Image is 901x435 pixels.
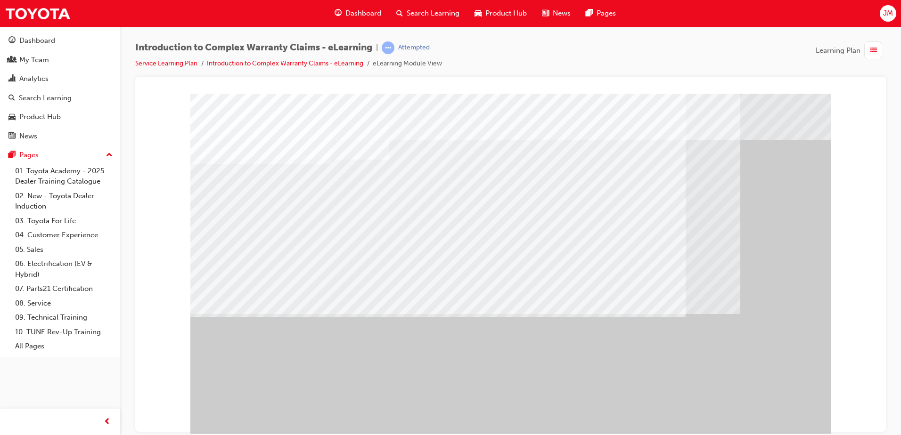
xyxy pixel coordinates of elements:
a: 01. Toyota Academy - 2025 Dealer Training Catalogue [11,164,116,189]
span: car-icon [8,113,16,121]
span: news-icon [8,132,16,141]
a: search-iconSearch Learning [389,4,467,23]
span: News [553,8,571,19]
span: guage-icon [8,37,16,45]
a: Product Hub [4,108,116,126]
li: eLearning Module View [373,58,442,69]
span: up-icon [106,149,113,161]
span: car-icon [475,8,482,19]
a: News [4,128,116,145]
span: search-icon [396,8,403,19]
span: Dashboard [345,8,381,19]
span: news-icon [542,8,549,19]
a: guage-iconDashboard [327,4,389,23]
div: Analytics [19,73,49,84]
span: chart-icon [8,75,16,83]
button: DashboardMy TeamAnalyticsSearch LearningProduct HubNews [4,30,116,146]
span: Introduction to Complex Warranty Claims - eLearning [135,42,372,53]
span: pages-icon [586,8,593,19]
span: pages-icon [8,151,16,160]
span: | [376,42,378,53]
div: Attempted [398,43,430,52]
a: My Team [4,51,116,69]
span: search-icon [8,94,15,103]
span: Product Hub [485,8,527,19]
a: 04. Customer Experience [11,228,116,242]
a: Search Learning [4,89,116,107]
a: 02. New - Toyota Dealer Induction [11,189,116,214]
a: news-iconNews [534,4,578,23]
a: Service Learning Plan [135,59,197,67]
span: list-icon [870,45,877,56]
a: 05. Sales [11,242,116,257]
img: Trak [5,3,71,24]
button: JM [880,5,896,22]
div: News [19,131,37,142]
span: Search Learning [407,8,459,19]
span: learningRecordVerb_ATTEMPT-icon [382,41,394,54]
a: 10. TUNE Rev-Up Training [11,325,116,339]
span: JM [883,8,893,19]
a: pages-iconPages [578,4,623,23]
a: 08. Service [11,296,116,311]
span: guage-icon [335,8,342,19]
button: Learning Plan [816,41,886,59]
a: Dashboard [4,32,116,49]
a: 03. Toyota For Life [11,214,116,228]
a: 06. Electrification (EV & Hybrid) [11,257,116,282]
span: prev-icon [104,416,111,428]
div: Claim Submission [48,339,688,385]
div: Product Hub [19,112,61,122]
span: people-icon [8,56,16,64]
div: Dashboard [19,35,55,46]
a: 07. Parts21 Certification [11,282,116,296]
span: Learning Plan [816,45,860,56]
span: Pages [597,8,616,19]
div: Pages [19,150,39,161]
a: car-iconProduct Hub [467,4,534,23]
a: Analytics [4,70,116,88]
a: All Pages [11,339,116,354]
a: Introduction to Complex Warranty Claims - eLearning [207,59,363,67]
a: 09. Technical Training [11,310,116,325]
button: Pages [4,146,116,164]
div: My Team [19,55,49,65]
div: Search Learning [19,93,72,104]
